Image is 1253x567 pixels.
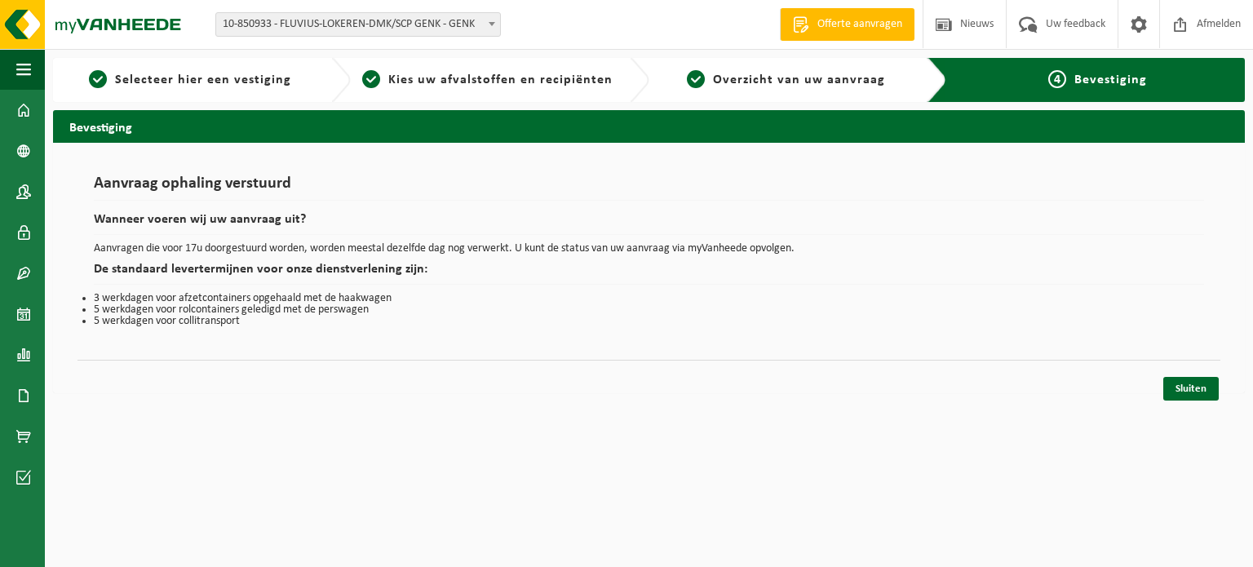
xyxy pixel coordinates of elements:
[94,293,1204,304] li: 3 werkdagen voor afzetcontainers opgehaald met de haakwagen
[94,243,1204,255] p: Aanvragen die voor 17u doorgestuurd worden, worden meestal dezelfde dag nog verwerkt. U kunt de s...
[94,213,1204,235] h2: Wanneer voeren wij uw aanvraag uit?
[687,70,705,88] span: 3
[53,110,1245,142] h2: Bevestiging
[94,316,1204,327] li: 5 werkdagen voor collitransport
[657,70,914,90] a: 3Overzicht van uw aanvraag
[713,73,885,86] span: Overzicht van uw aanvraag
[115,73,291,86] span: Selecteer hier een vestiging
[813,16,906,33] span: Offerte aanvragen
[61,70,318,90] a: 1Selecteer hier een vestiging
[1048,70,1066,88] span: 4
[89,70,107,88] span: 1
[388,73,613,86] span: Kies uw afvalstoffen en recipiënten
[94,263,1204,285] h2: De standaard levertermijnen voor onze dienstverlening zijn:
[359,70,616,90] a: 2Kies uw afvalstoffen en recipiënten
[94,304,1204,316] li: 5 werkdagen voor rolcontainers geledigd met de perswagen
[780,8,914,41] a: Offerte aanvragen
[216,13,500,36] span: 10-850933 - FLUVIUS-LOKEREN-DMK/SCP GENK - GENK
[1163,377,1219,401] a: Sluiten
[1074,73,1147,86] span: Bevestiging
[362,70,380,88] span: 2
[94,175,1204,201] h1: Aanvraag ophaling verstuurd
[215,12,501,37] span: 10-850933 - FLUVIUS-LOKEREN-DMK/SCP GENK - GENK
